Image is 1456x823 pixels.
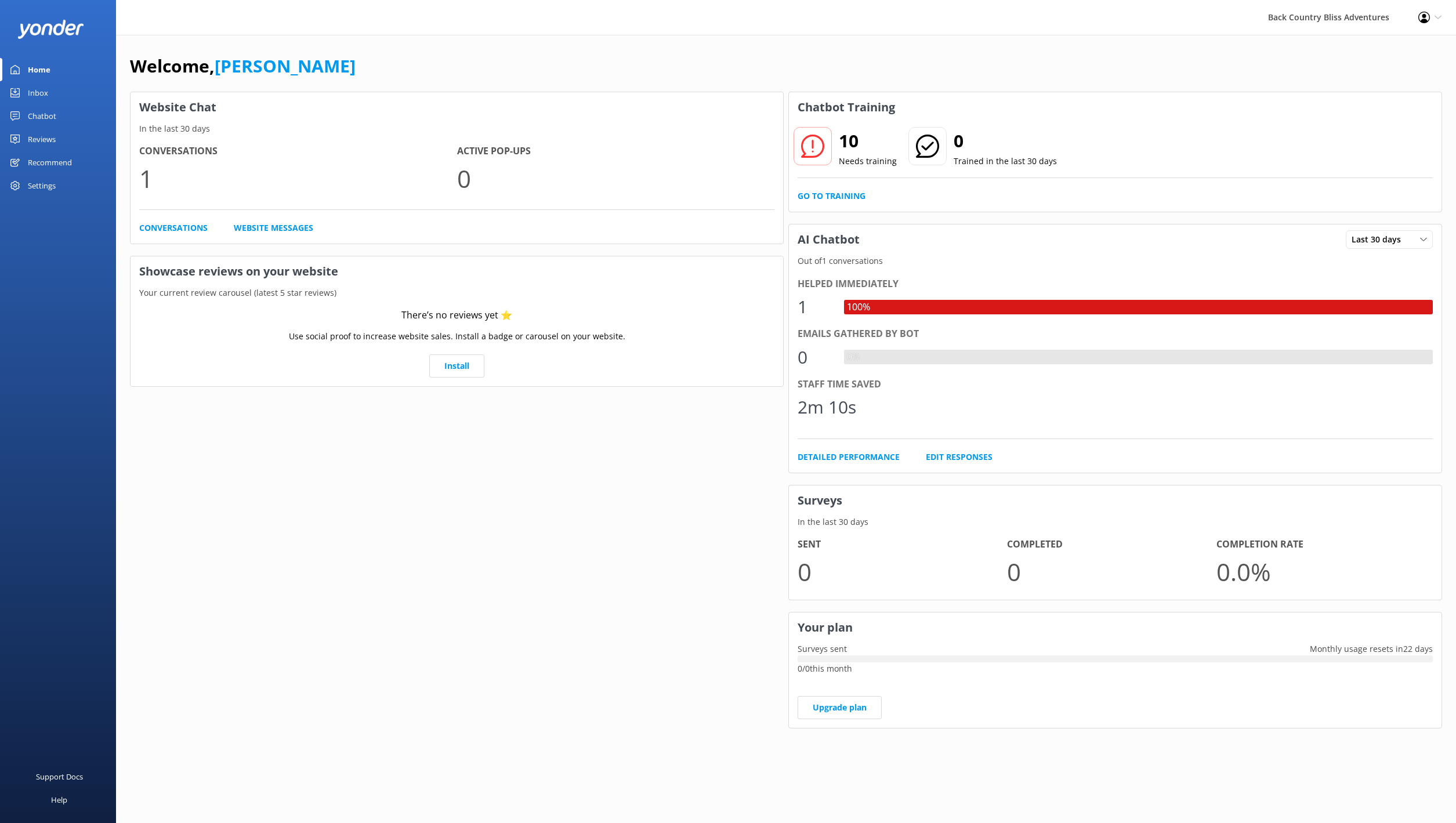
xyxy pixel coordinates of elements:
[139,222,208,234] a: Conversations
[789,92,904,122] h3: Chatbot Training
[954,127,1057,155] h2: 0
[839,127,897,155] h2: 10
[289,330,625,343] p: Use social proof to increase website sales. Install a badge or carousel on your website.
[28,58,50,81] div: Home
[401,308,512,323] div: There’s no reviews yet ⭐
[789,224,868,255] h3: AI Chatbot
[1301,643,1441,655] p: Monthly usage resets in 22 days
[798,293,832,321] div: 1
[798,696,882,719] a: Upgrade plan
[798,537,1007,552] h4: Sent
[926,451,993,463] a: Edit Responses
[28,151,72,174] div: Recommend
[51,788,67,811] div: Help
[798,377,1433,392] div: Staff time saved
[798,552,1007,591] p: 0
[789,485,1441,516] h3: Surveys
[139,144,457,159] h4: Conversations
[789,612,1441,643] h3: Your plan
[131,122,783,135] p: In the last 30 days
[215,54,356,78] a: [PERSON_NAME]
[844,300,873,315] div: 100%
[789,643,856,655] p: Surveys sent
[1352,233,1408,246] span: Last 30 days
[1007,537,1216,552] h4: Completed
[130,52,356,80] h1: Welcome,
[234,222,313,234] a: Website Messages
[1216,537,1426,552] h4: Completion Rate
[844,350,863,365] div: 0%
[798,327,1433,342] div: Emails gathered by bot
[798,190,865,202] a: Go to Training
[789,516,1441,528] p: In the last 30 days
[798,662,1433,675] p: 0 / 0 this month
[429,354,484,378] a: Install
[28,104,56,128] div: Chatbot
[789,255,1441,267] p: Out of 1 conversations
[798,277,1433,292] div: Helped immediately
[131,256,783,287] h3: Showcase reviews on your website
[457,144,775,159] h4: Active Pop-ups
[28,128,56,151] div: Reviews
[131,287,783,299] p: Your current review carousel (latest 5 star reviews)
[839,155,897,168] p: Needs training
[131,92,783,122] h3: Website Chat
[798,393,856,421] div: 2m 10s
[28,81,48,104] div: Inbox
[457,159,775,198] p: 0
[798,343,832,371] div: 0
[28,174,56,197] div: Settings
[1007,552,1216,591] p: 0
[139,159,457,198] p: 1
[36,765,83,788] div: Support Docs
[17,20,84,39] img: yonder-white-logo.png
[798,451,900,463] a: Detailed Performance
[1216,552,1426,591] p: 0.0 %
[954,155,1057,168] p: Trained in the last 30 days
